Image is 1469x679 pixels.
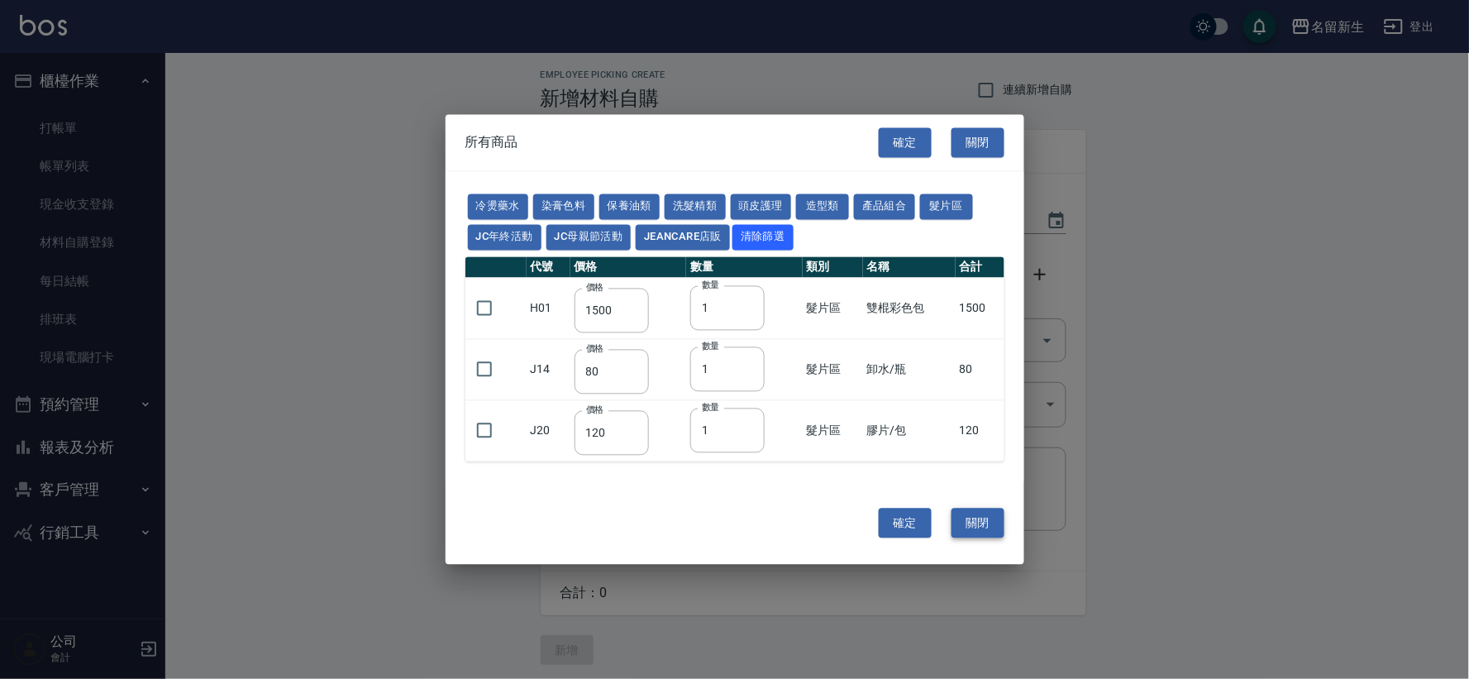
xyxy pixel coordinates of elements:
[803,278,863,339] td: 髮片區
[533,194,594,220] button: 染膏色料
[586,280,603,293] label: 價格
[803,339,863,400] td: 髮片區
[586,403,603,415] label: 價格
[527,256,570,278] th: 代號
[702,401,719,414] label: 數量
[527,278,570,339] td: H01
[854,194,915,220] button: 產品組合
[636,224,730,250] button: JeanCare店販
[546,224,632,250] button: JC母親節活動
[863,278,956,339] td: 雙棍彩色包
[863,400,956,461] td: 膠片/包
[702,340,719,352] label: 數量
[956,400,1004,461] td: 120
[956,256,1004,278] th: 合計
[956,278,1004,339] td: 1500
[468,194,529,220] button: 冷燙藥水
[599,194,661,220] button: 保養油類
[468,224,541,250] button: JC年終活動
[586,342,603,354] label: 價格
[803,256,863,278] th: 類別
[465,134,518,151] span: 所有商品
[665,194,726,220] button: 洗髮精類
[952,508,1004,538] button: 關閉
[702,279,719,291] label: 數量
[803,400,863,461] td: 髮片區
[863,256,956,278] th: 名稱
[686,256,803,278] th: 數量
[952,127,1004,158] button: 關閉
[527,339,570,400] td: J14
[570,256,687,278] th: 價格
[956,339,1004,400] td: 80
[731,194,792,220] button: 頭皮護理
[879,127,932,158] button: 確定
[863,339,956,400] td: 卸水/瓶
[920,194,973,220] button: 髮片區
[732,224,794,250] button: 清除篩選
[879,508,932,538] button: 確定
[527,400,570,461] td: J20
[796,194,849,220] button: 造型類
